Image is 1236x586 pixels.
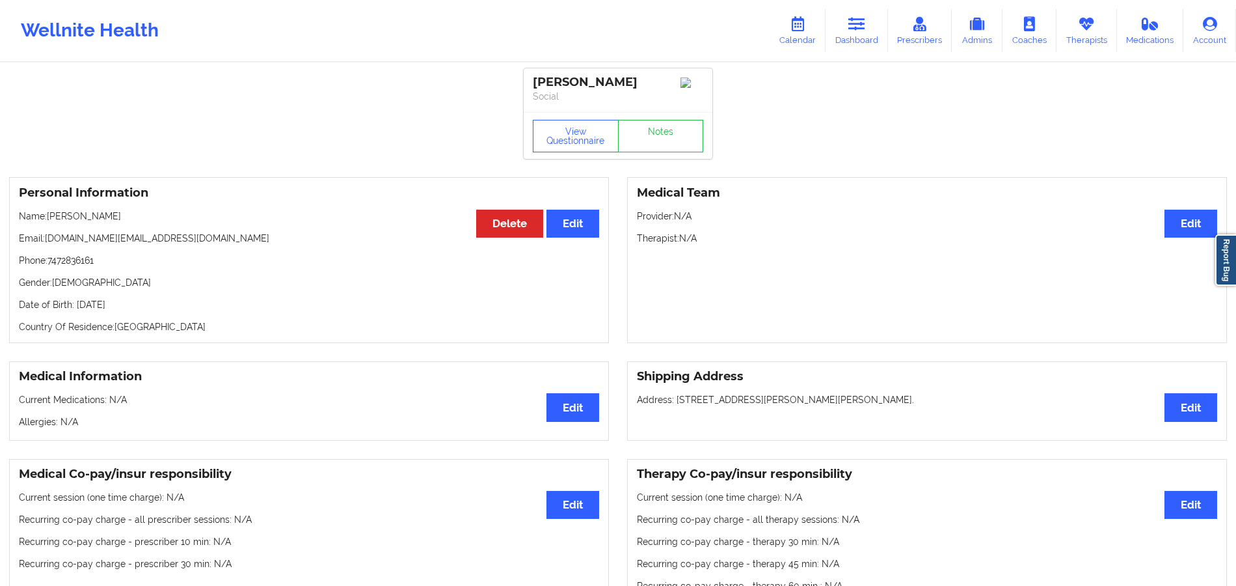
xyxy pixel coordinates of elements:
[19,415,599,428] p: Allergies: N/A
[1164,491,1217,519] button: Edit
[637,232,1217,245] p: Therapist: N/A
[637,393,1217,406] p: Address: [STREET_ADDRESS][PERSON_NAME][PERSON_NAME].
[533,120,619,152] button: View Questionnaire
[19,276,599,289] p: Gender: [DEMOGRAPHIC_DATA]
[888,9,952,52] a: Prescribers
[546,210,599,238] button: Edit
[19,467,599,482] h3: Medical Co-pay/insur responsibility
[1164,210,1217,238] button: Edit
[952,9,1002,52] a: Admins
[19,298,599,311] p: Date of Birth: [DATE]
[1056,9,1117,52] a: Therapists
[19,232,599,245] p: Email: [DOMAIN_NAME][EMAIL_ADDRESS][DOMAIN_NAME]
[637,210,1217,223] p: Provider: N/A
[19,557,599,570] p: Recurring co-pay charge - prescriber 30 min : N/A
[19,491,599,504] p: Current session (one time charge): N/A
[680,77,703,88] img: Image%2Fplaceholer-image.png
[1164,393,1217,421] button: Edit
[546,393,599,421] button: Edit
[637,369,1217,384] h3: Shipping Address
[826,9,888,52] a: Dashboard
[1215,234,1236,286] a: Report Bug
[19,320,599,333] p: Country Of Residence: [GEOGRAPHIC_DATA]
[19,513,599,526] p: Recurring co-pay charge - all prescriber sessions : N/A
[1117,9,1184,52] a: Medications
[19,535,599,548] p: Recurring co-pay charge - prescriber 10 min : N/A
[1183,9,1236,52] a: Account
[637,467,1217,482] h3: Therapy Co-pay/insur responsibility
[637,557,1217,570] p: Recurring co-pay charge - therapy 45 min : N/A
[19,393,599,406] p: Current Medications: N/A
[637,186,1217,201] h3: Medical Team
[546,491,599,519] button: Edit
[637,513,1217,526] p: Recurring co-pay charge - all therapy sessions : N/A
[1002,9,1056,52] a: Coaches
[19,210,599,223] p: Name: [PERSON_NAME]
[637,535,1217,548] p: Recurring co-pay charge - therapy 30 min : N/A
[770,9,826,52] a: Calendar
[476,210,543,238] button: Delete
[533,75,703,90] div: [PERSON_NAME]
[533,90,703,103] p: Social
[19,369,599,384] h3: Medical Information
[19,186,599,201] h3: Personal Information
[19,254,599,267] p: Phone: 7472836161
[618,120,704,152] a: Notes
[637,491,1217,504] p: Current session (one time charge): N/A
